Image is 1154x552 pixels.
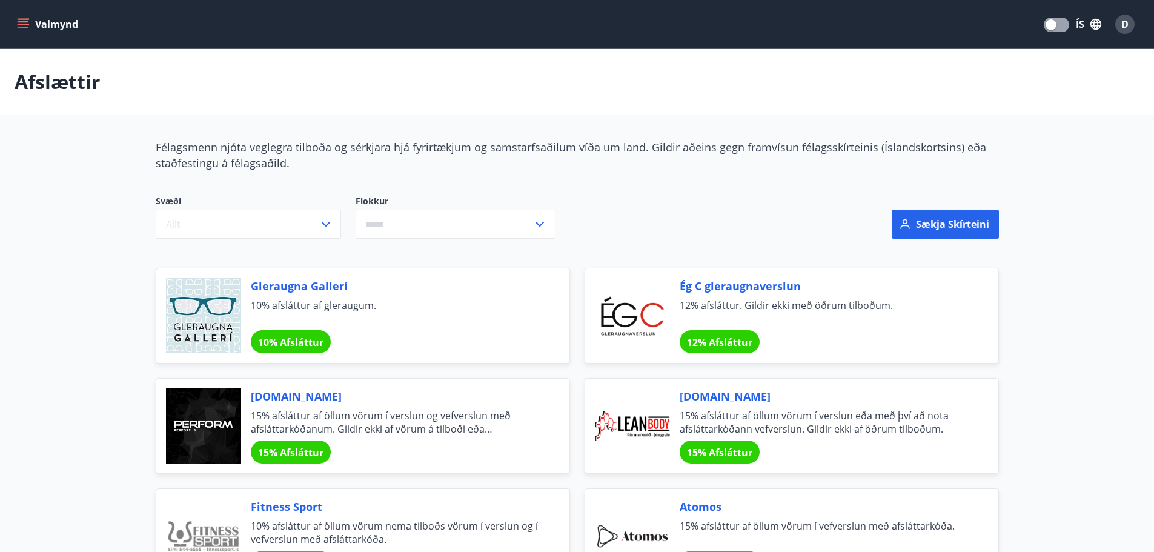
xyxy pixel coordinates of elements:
[251,409,540,436] span: 15% afsláttur af öllum vörum í verslun og vefverslun með afsláttarkóðanum. Gildir ekki af vörum á...
[251,388,540,404] span: [DOMAIN_NAME]
[166,218,181,231] span: Allt
[1121,18,1129,31] span: D
[1046,19,1056,30] span: Translations Mode
[251,519,540,546] span: 10% afsláttur af öllum vörum nema tilboðs vörum í verslun og í vefverslun með afsláttarkóða.
[156,140,986,170] span: Félagsmenn njóta veglegra tilboða og sérkjara hjá fyrirtækjum og samstarfsaðilum víða um land. Gi...
[687,336,752,349] span: 12% Afsláttur
[1069,13,1108,35] button: ÍS
[156,195,341,210] span: Svæði
[687,446,752,459] span: 15% Afsláttur
[251,278,540,294] span: Gleraugna Gallerí
[680,299,969,325] span: 12% afsláttur. Gildir ekki með öðrum tilboðum.
[251,499,540,514] span: Fitness Sport
[356,195,555,207] label: Flokkur
[892,210,999,239] button: Sækja skírteini
[680,388,969,404] span: [DOMAIN_NAME]
[258,336,323,349] span: 10% Afsláttur
[680,499,969,514] span: Atomos
[15,13,83,35] button: menu
[680,409,969,436] span: 15% afsláttur af öllum vörum í verslun eða með því að nota afsláttarkóðann vefverslun. Gildir ekk...
[258,446,323,459] span: 15% Afsláttur
[680,278,969,294] span: Ég C gleraugnaverslun
[680,519,969,546] span: 15% afsláttur af öllum vörum í vefverslun með afsláttarkóða.
[156,210,341,239] button: Allt
[15,68,101,95] p: Afslættir
[1110,10,1139,39] button: D
[251,299,540,325] span: 10% afsláttur af gleraugum.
